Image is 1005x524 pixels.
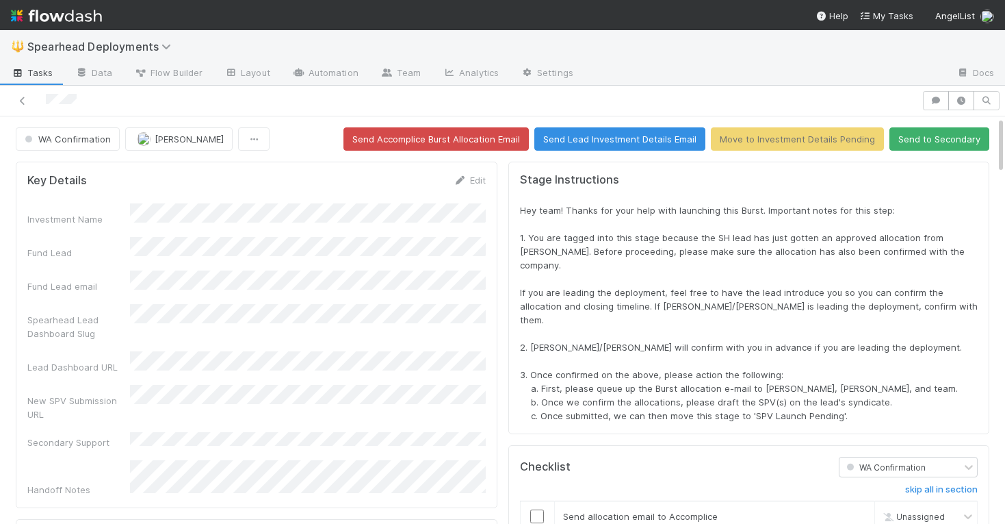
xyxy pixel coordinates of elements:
a: Docs [945,63,1005,85]
span: Send allocation email to Accomplice [563,511,718,522]
img: avatar_784ea27d-2d59-4749-b480-57d513651deb.png [137,132,151,146]
span: Hey team! Thanks for your help with launching this Burst. Important notes for this step: 1. You a... [520,205,980,421]
div: Spearhead Lead Dashboard Slug [27,313,130,340]
div: Investment Name [27,212,130,226]
div: Fund Lead email [27,279,130,293]
span: Tasks [11,66,53,79]
button: WA Confirmation [16,127,120,151]
a: Automation [281,63,369,85]
h5: Key Details [27,174,87,188]
a: Analytics [432,63,510,85]
a: Edit [454,175,486,186]
span: Spearhead Deployments [27,40,178,53]
a: Settings [510,63,584,85]
h5: Checklist [520,460,571,474]
a: Flow Builder [123,63,213,85]
h5: Stage Instructions [520,173,978,187]
h6: skip all in section [905,484,978,495]
div: New SPV Submission URL [27,394,130,421]
img: avatar_784ea27d-2d59-4749-b480-57d513651deb.png [980,10,994,23]
button: Send Accomplice Burst Allocation Email [343,127,529,151]
span: 🔱 [11,40,25,52]
span: WA Confirmation [22,134,111,145]
button: Send Lead Investment Details Email [534,127,705,151]
a: Layout [213,63,281,85]
span: AngelList [935,10,975,21]
span: Flow Builder [134,66,203,79]
img: logo-inverted-e16ddd16eac7371096b0.svg [11,4,102,27]
button: Move to Investment Details Pending [711,127,884,151]
span: Unassigned [880,511,945,521]
a: skip all in section [905,484,978,501]
div: Fund Lead [27,246,130,260]
a: Team [369,63,432,85]
div: Lead Dashboard URL [27,360,130,374]
div: Secondary Support [27,436,130,449]
a: Data [64,63,123,85]
span: My Tasks [859,10,913,21]
div: Handoff Notes [27,483,130,497]
span: WA Confirmation [844,462,926,473]
a: My Tasks [859,9,913,23]
button: Send to Secondary [889,127,989,151]
button: [PERSON_NAME] [125,127,233,151]
span: [PERSON_NAME] [155,134,224,145]
div: Help [815,9,848,23]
